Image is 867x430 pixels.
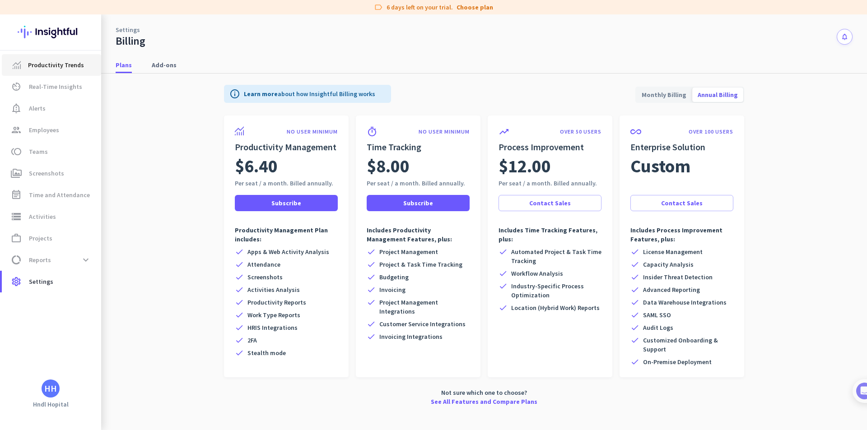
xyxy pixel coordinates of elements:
i: check [499,303,508,312]
span: Apps & Web Activity Analysis [247,247,329,256]
div: Per seat / a month. Billed annually. [367,179,470,188]
span: On-Premise Deployment [643,357,712,366]
span: Time and Attendance [29,190,90,200]
span: Plans [116,60,132,69]
img: Insightful logo [18,14,84,50]
i: event_note [11,190,22,200]
span: Employees [29,125,59,135]
i: label [374,3,383,12]
a: settingsSettings [2,271,101,292]
span: Not sure which one to choose? [441,388,527,397]
span: Attendance [247,260,280,269]
span: Insider Threat Detection [643,273,713,282]
span: Custom [630,153,690,179]
span: SAML SSO [643,310,671,319]
i: trending_up [499,126,509,137]
i: work_outline [11,233,22,244]
i: av_timer [11,81,22,92]
span: Settings [29,276,53,287]
span: Activities Analysis [247,285,300,294]
span: Monthly Billing [636,84,692,106]
span: Productivity Trends [28,60,84,70]
span: Project & Task Time Tracking [379,260,462,269]
span: Annual Billing [692,84,743,106]
h2: Time Tracking [367,141,470,153]
div: HH [44,384,57,393]
i: check [235,336,244,345]
span: Screenshots [29,168,64,179]
h2: Enterprise Solution [630,141,733,153]
span: Customer Service Integrations [379,319,466,328]
p: Includes Productivity Management Features, plus: [367,226,470,244]
span: Capacity Analysis [643,260,694,269]
button: expand_more [78,252,94,268]
h2: Process Improvement [499,141,601,153]
p: about how Insightful Billing works [244,89,375,98]
span: Invoicing [379,285,406,294]
i: check [630,298,639,307]
span: Project Management Integrations [379,298,470,316]
span: Advanced Reporting [643,285,700,294]
img: product-icon [235,126,244,135]
i: all_inclusive [630,126,641,137]
a: See All Features and Compare Plans [431,397,537,406]
p: NO USER MINIMUM [419,128,470,135]
i: check [367,285,376,294]
i: check [367,260,376,269]
span: Projects [29,233,52,244]
button: Contact Sales [499,195,601,211]
a: Settings [116,25,140,34]
i: check [235,348,244,357]
i: check [367,298,376,307]
a: storageActivities [2,206,101,227]
button: Subscribe [235,195,338,211]
div: Billing [116,34,145,48]
span: Subscribe [403,199,433,208]
span: Contact Sales [529,199,571,208]
span: Subscribe [271,199,301,208]
span: Add-ons [152,60,177,69]
span: Alerts [29,103,46,114]
i: check [630,273,639,282]
p: Includes Time Tracking Features, plus: [499,226,601,244]
i: check [630,323,639,332]
i: check [367,332,376,341]
i: check [499,247,508,256]
i: check [630,310,639,319]
i: check [235,285,244,294]
span: Stealth mode [247,348,286,357]
button: Subscribe [367,195,470,211]
button: notifications [837,29,853,45]
i: notifications [841,33,848,41]
span: Location (Hybrid Work) Reports [511,303,600,312]
span: Reports [29,254,51,265]
span: Automated Project & Task Time Tracking [511,247,601,265]
span: 2FA [247,336,257,345]
i: check [499,269,508,278]
a: Learn more [244,90,278,98]
i: group [11,125,22,135]
span: Workflow Analysis [511,269,563,278]
i: check [235,273,244,282]
span: Customized Onboarding & Support [643,336,733,354]
span: $12.00 [499,153,551,179]
span: Teams [29,146,48,157]
div: Per seat / a month. Billed annually. [499,179,601,188]
i: check [367,273,376,282]
span: Budgeting [379,273,409,282]
p: Productivity Management Plan includes: [235,226,338,244]
p: Includes Process Improvement Features, plus: [630,226,733,244]
span: Real-Time Insights [29,81,82,92]
span: Screenshots [247,273,283,282]
i: check [235,260,244,269]
i: settings [11,276,22,287]
span: Work Type Reports [247,310,300,319]
i: toll [11,146,22,157]
i: check [630,336,639,345]
span: License Management [643,247,703,256]
a: Choose plan [457,3,493,12]
button: Contact Sales [630,195,733,211]
i: check [235,323,244,332]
